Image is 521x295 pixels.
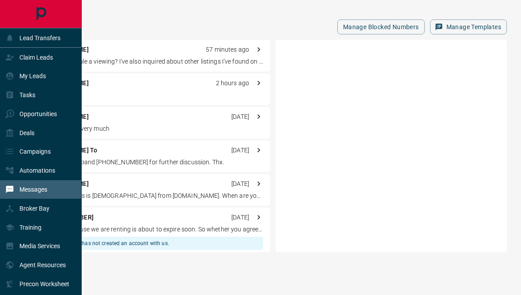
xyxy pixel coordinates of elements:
[430,19,507,34] button: Manage Templates
[41,124,263,133] p: OK, thank you very much
[41,57,263,66] p: Can we schedule a viewing? I've also inquired about other listings I've found on the website. I w...
[231,179,249,189] p: [DATE]
[41,91,263,100] p: Okay coming!
[337,19,425,34] button: Manage Blocked Numbers
[41,225,263,234] p: OK, but the house we are renting is about to expire soon. So whether you agree or not, please let...
[41,158,263,167] p: Pls ctc my husband [PHONE_NUMBER] for further discussion. Thx.
[58,237,169,250] div: This lead has not created an account with us.
[231,146,249,155] p: [DATE]
[41,191,263,200] p: Hey! Sanjay this is [DEMOGRAPHIC_DATA] from [DOMAIN_NAME]. When are you looking to move in by?
[206,45,249,54] p: 57 minutes ago
[231,112,249,121] p: [DATE]
[231,213,249,222] p: [DATE]
[216,79,249,88] p: 2 hours ago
